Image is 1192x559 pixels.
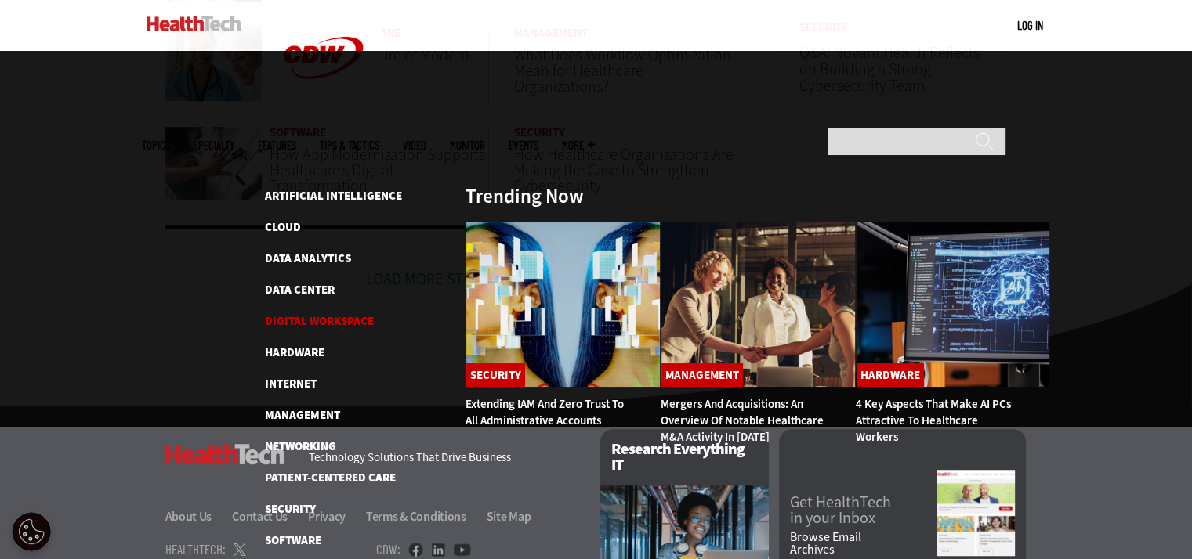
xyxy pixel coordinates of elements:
[265,313,374,329] a: Digital Workspace
[265,532,321,548] a: Software
[12,512,51,551] button: Open Preferences
[265,188,402,204] a: Artificial Intelligence
[265,501,316,517] a: Security
[466,363,525,387] a: Security
[1017,17,1043,34] div: User menu
[232,508,306,525] a: Contact Us
[12,512,51,551] div: Cookie Settings
[265,438,336,454] a: Networking
[265,219,301,235] a: Cloud
[265,344,324,360] a: Hardware
[165,543,226,556] h4: HealthTech:
[661,396,824,445] a: Mergers and Acquisitions: An Overview of Notable Healthcare M&A Activity in [DATE]
[1017,18,1043,32] a: Log in
[165,444,285,464] h3: HealthTech
[856,396,1011,445] a: 4 Key Aspects That Make AI PCs Attractive to Healthcare Workers
[857,363,924,387] a: Hardware
[265,376,317,391] a: Internet
[661,363,743,387] a: Management
[265,470,396,485] a: Patient-Centered Care
[466,396,624,428] a: Extending IAM and Zero Trust to All Administrative Accounts
[265,251,351,266] a: Data Analytics
[165,508,230,525] a: About Us
[265,282,335,298] a: Data Center
[147,16,241,31] img: Home
[856,222,1051,388] img: Desktop monitor with brain AI concept
[466,222,661,388] img: abstract image of woman with pixelated face
[661,222,856,388] img: business leaders shake hands in conference room
[466,186,584,206] h3: Trending Now
[265,407,340,423] a: Management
